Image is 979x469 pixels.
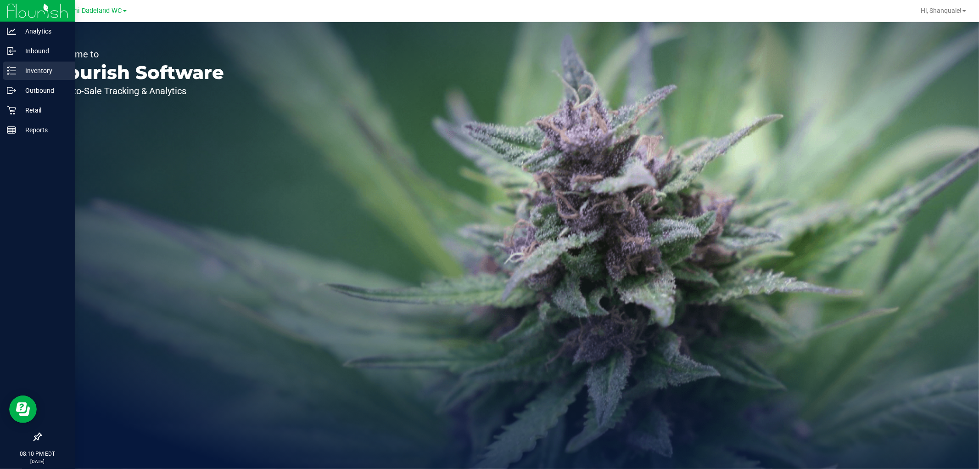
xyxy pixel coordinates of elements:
[50,50,224,59] p: Welcome to
[16,65,71,76] p: Inventory
[921,7,962,14] span: Hi, Shanquale!
[16,105,71,116] p: Retail
[16,45,71,57] p: Inbound
[7,27,16,36] inline-svg: Analytics
[7,125,16,135] inline-svg: Reports
[7,66,16,75] inline-svg: Inventory
[4,458,71,465] p: [DATE]
[4,450,71,458] p: 08:10 PM EDT
[7,86,16,95] inline-svg: Outbound
[9,396,37,423] iframe: Resource center
[16,124,71,136] p: Reports
[50,63,224,82] p: Flourish Software
[7,106,16,115] inline-svg: Retail
[50,86,224,96] p: Seed-to-Sale Tracking & Analytics
[7,46,16,56] inline-svg: Inbound
[16,26,71,37] p: Analytics
[61,7,122,15] span: Miami Dadeland WC
[16,85,71,96] p: Outbound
